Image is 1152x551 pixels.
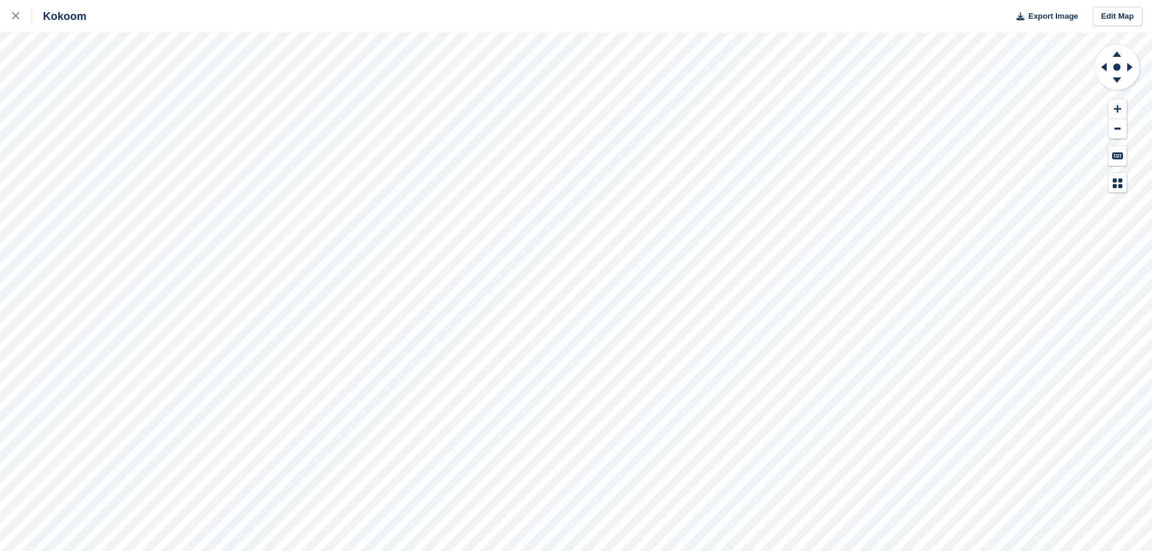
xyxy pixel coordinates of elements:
div: Kokoom [32,9,86,24]
button: Zoom Out [1108,119,1127,139]
button: Export Image [1009,7,1078,27]
button: Map Legend [1108,173,1127,193]
a: Edit Map [1093,7,1142,27]
span: Export Image [1028,10,1078,22]
button: Keyboard Shortcuts [1108,146,1127,166]
button: Zoom In [1108,99,1127,119]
